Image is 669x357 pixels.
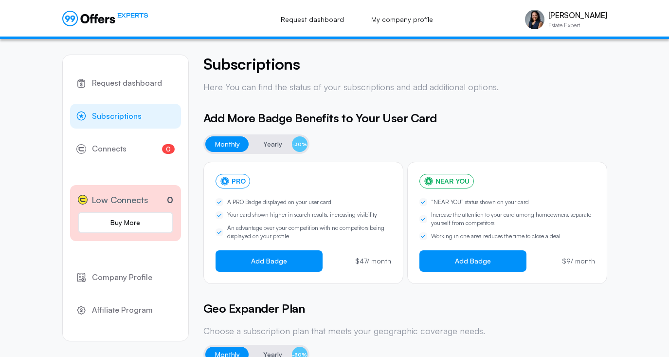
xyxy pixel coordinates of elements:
span: “NEAR YOU” status shown on your card [431,198,529,207]
span: Low Connects [91,193,148,207]
span: Connects [92,143,127,155]
p: Here You can find the status of your subscriptions and add additional options. [203,81,607,93]
a: Request dashboard [270,9,355,30]
h5: Add More Badge Benefits to Your User Card [203,109,607,127]
p: 0 [167,193,173,207]
a: EXPERTS [62,11,148,26]
a: My company profile [361,9,444,30]
span: Your card shown higher in search results, increasing visibility [227,211,377,219]
span: Add Badge [455,257,491,265]
span: Monthly [215,138,240,150]
button: Add Badge [419,250,526,272]
a: Subscriptions [70,104,181,129]
p: Estate Expert [548,22,607,28]
span: Add Badge [251,257,287,265]
a: Affiliate Program [70,298,181,323]
h5: Geo Expander Plan [203,300,607,317]
h4: Subscriptions [203,55,607,73]
a: Company Profile [70,265,181,290]
p: $47 / month [355,258,391,264]
button: Add Badge [216,250,323,272]
span: Working in one area reduces the time to close a deal [431,232,561,241]
button: Monthly [205,136,250,152]
a: Request dashboard [70,71,181,96]
span: Subscriptions [92,110,142,123]
button: Yearly-30% [253,136,307,152]
span: An advantage over your competition with no competitors being displayed on your profile [227,224,391,241]
p: $9 / month [562,258,595,264]
span: A PRO Badge displayed on your user card [227,198,331,207]
a: Buy More [78,212,173,233]
p: Choose a subscription plan that meets your geographic coverage needs. [203,325,607,337]
span: Yearly [263,138,282,150]
span: Request dashboard [92,77,162,90]
span: NEAR YOU [435,178,470,185]
img: Vivienne Haroun [525,10,544,29]
span: -30% [292,136,307,152]
span: PRO [232,178,246,185]
span: 0 [162,144,175,154]
span: EXPERTS [117,11,148,20]
p: [PERSON_NAME] [548,11,607,20]
span: Company Profile [92,271,152,284]
span: Increase the attention to your card among homeowners, separate yourself from competitors [431,211,595,227]
span: Affiliate Program [92,304,153,317]
a: Connects0 [70,136,181,162]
